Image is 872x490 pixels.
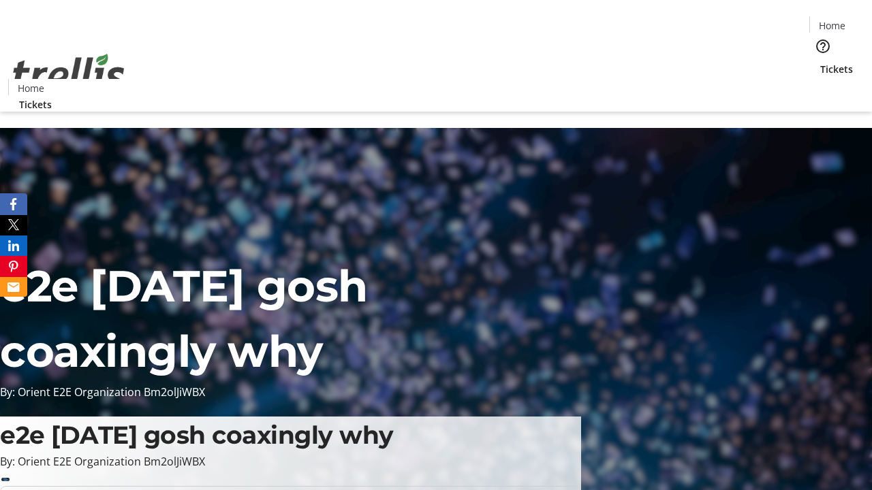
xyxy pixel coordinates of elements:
[19,97,52,112] span: Tickets
[18,81,44,95] span: Home
[820,62,853,76] span: Tickets
[8,97,63,112] a: Tickets
[810,18,854,33] a: Home
[8,39,129,107] img: Orient E2E Organization Bm2olJiWBX's Logo
[809,76,837,103] button: Cart
[819,18,845,33] span: Home
[809,62,864,76] a: Tickets
[809,33,837,60] button: Help
[9,81,52,95] a: Home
